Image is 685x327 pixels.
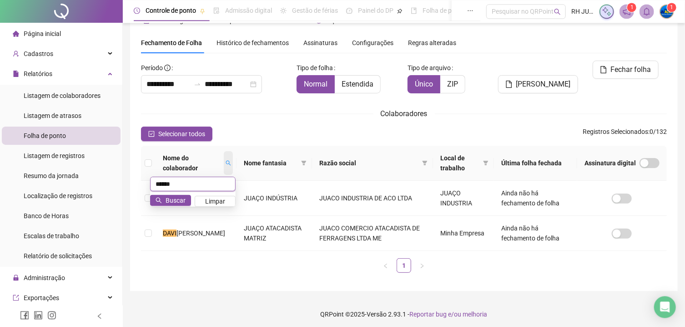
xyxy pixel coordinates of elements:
span: to [194,81,201,88]
button: left [378,258,393,273]
span: filter [420,156,429,170]
span: Versão [367,311,387,318]
span: Localização de registros [24,192,92,199]
span: search [226,160,231,166]
button: [PERSON_NAME] [498,75,578,93]
span: bell [643,7,651,15]
button: Buscar [150,195,191,206]
span: instagram [47,311,56,320]
td: JUAÇO INDÚSTRIA [237,181,312,216]
li: Página anterior [378,258,393,273]
span: filter [483,160,489,166]
mark: DAVI [163,230,176,237]
span: file-done [213,7,220,14]
span: Nome do colaborador [163,153,222,173]
span: linkedin [34,311,43,320]
button: Limpar [195,196,236,207]
button: right [415,258,429,273]
span: Ainda não há fechamento de folha [501,225,559,242]
span: home [13,31,19,37]
div: Open Intercom Messenger [654,296,676,318]
span: clock-circle [134,7,140,14]
span: Tipo de arquivo [408,63,451,73]
span: search [554,8,561,15]
button: Fechar folha [593,61,659,79]
span: book [411,7,417,14]
span: Folha de pagamento [423,7,481,14]
span: Assinatura digital [584,158,636,168]
li: Próxima página [415,258,429,273]
span: search [224,151,233,175]
span: Configurações [352,40,393,46]
span: left [96,313,103,319]
span: ellipsis [467,7,473,14]
span: filter [301,160,307,166]
span: right [419,263,425,269]
span: left [383,263,388,269]
span: Página inicial [24,30,61,37]
span: Único [415,80,433,88]
span: Relatórios [24,70,52,77]
span: pushpin [397,8,403,14]
span: Registros Selecionados [583,128,648,135]
span: Exportações [24,294,59,301]
img: sparkle-icon.fc2bf0ac1784a2077858766a79e2daf3.svg [602,6,612,16]
span: Administração [24,274,65,281]
span: user-add [13,51,19,57]
td: JUAÇO INDUSTRIA [433,181,494,216]
span: Período [141,64,163,72]
span: facebook [20,311,29,320]
sup: 1 [627,3,636,12]
td: Minha Empresa [433,216,494,251]
span: 1 [630,4,634,10]
span: Listagem de colaboradores [24,92,101,99]
span: filter [481,151,490,175]
img: 66582 [660,5,674,18]
span: RH JUAÇO [571,6,594,16]
th: Última folha fechada [494,146,577,181]
span: sun [280,7,287,14]
span: Listagem de registros [24,152,85,159]
span: : 0 / 132 [583,127,667,141]
span: Banco de Horas [24,212,69,220]
span: export [13,295,19,301]
span: Fechamento de Folha [141,39,202,46]
span: lock [13,275,19,281]
span: Admissão digital [225,7,272,14]
span: file [600,66,607,73]
span: Controle de ponto [146,7,196,14]
span: notification [623,7,631,15]
span: file [13,71,19,77]
button: Selecionar todos [141,127,212,141]
span: Buscar [166,195,186,205]
span: search [156,197,162,204]
span: Listagem de atrasos [24,112,81,119]
td: JUACO INDUSTRIA DE ACO LTDA [312,181,433,216]
span: [PERSON_NAME] [516,79,571,90]
span: Local de trabalho [440,153,479,173]
span: Folha de ponto [24,132,66,139]
span: ZIP [447,80,458,88]
a: 1 [397,259,411,272]
span: filter [422,160,428,166]
span: Resumo da jornada [24,172,79,179]
span: Tipo de folha [297,63,333,73]
span: Cadastros [24,50,53,57]
span: Painel do DP [358,7,393,14]
span: Histórico de fechamentos [217,39,289,46]
span: Relatório de solicitações [24,252,92,260]
td: JUACO COMERCIO ATACADISTA DE FERRAGENS LTDA ME [312,216,433,251]
td: JUAÇO ATACADISTA MATRIZ [237,216,312,251]
span: Ainda não há fechamento de folha [501,189,559,207]
span: pushpin [200,8,205,14]
span: filter [299,156,308,170]
span: Regras alteradas [408,40,456,46]
span: Fechar folha [611,64,651,75]
span: Escalas de trabalho [24,232,79,240]
span: Normal [304,80,327,88]
li: 1 [397,258,411,273]
span: Razão social [319,158,419,168]
span: Gestão de férias [292,7,338,14]
span: Estendida [342,80,373,88]
span: 1 [670,4,674,10]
